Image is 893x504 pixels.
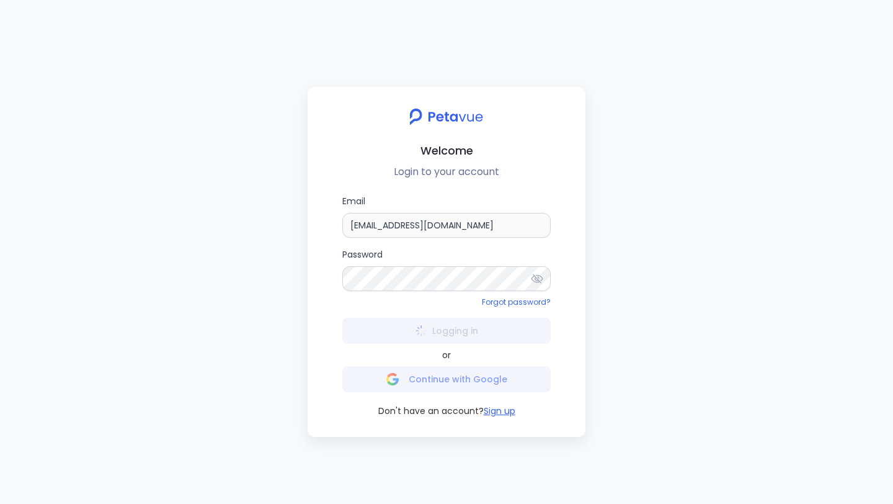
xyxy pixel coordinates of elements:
[318,164,575,179] p: Login to your account
[318,142,575,160] h2: Welcome
[342,266,551,291] input: Password
[482,297,551,307] a: Forgot password?
[342,194,551,238] label: Email
[401,102,491,132] img: petavue logo
[342,213,551,238] input: Email
[378,405,484,417] span: Don't have an account?
[342,248,551,291] label: Password
[442,349,451,361] span: or
[484,405,515,417] button: Sign up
